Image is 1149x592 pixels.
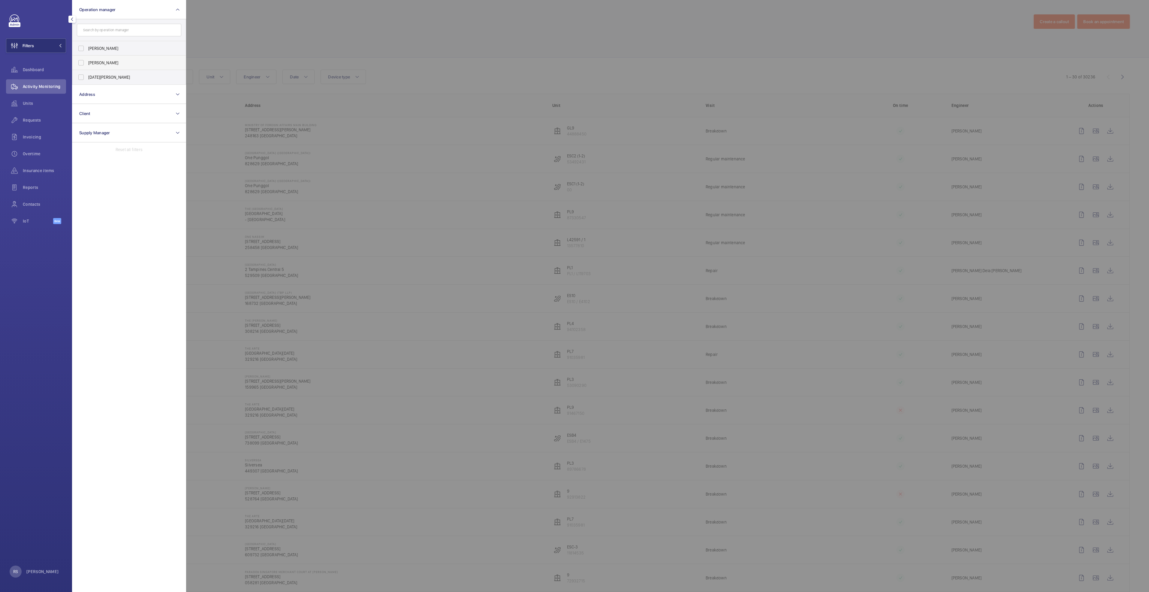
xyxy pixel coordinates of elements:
[23,134,66,140] span: Invoicing
[23,184,66,190] span: Reports
[53,218,61,224] span: Beta
[23,218,53,224] span: IoT
[23,100,66,106] span: Units
[23,201,66,207] span: Contacts
[23,117,66,123] span: Requests
[23,83,66,90] span: Activity Monitoring
[26,569,59,575] p: [PERSON_NAME]
[23,67,66,73] span: Dashboard
[23,151,66,157] span: Overtime
[23,168,66,174] span: Insurance items
[13,569,18,575] p: RS
[23,43,34,49] span: Filters
[6,38,66,53] button: Filters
